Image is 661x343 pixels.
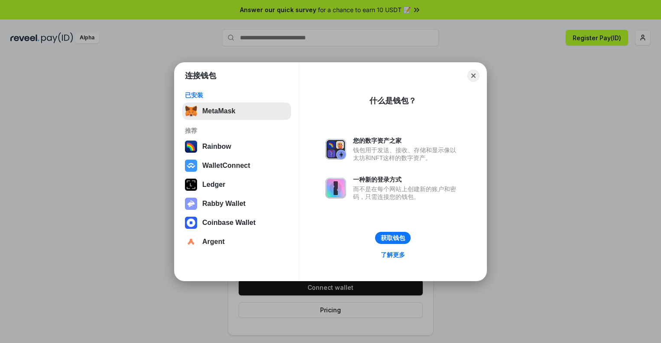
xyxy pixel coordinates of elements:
img: svg+xml,%3Csvg%20xmlns%3D%22http%3A%2F%2Fwww.w3.org%2F2000%2Fsvg%22%20fill%3D%22none%22%20viewBox... [325,178,346,199]
div: Ledger [202,181,225,189]
div: 了解更多 [381,251,405,259]
div: Rainbow [202,143,231,151]
div: WalletConnect [202,162,250,170]
button: WalletConnect [182,157,291,174]
button: Argent [182,233,291,250]
img: svg+xml,%3Csvg%20fill%3D%22none%22%20height%3D%2233%22%20viewBox%3D%220%200%2035%2033%22%20width%... [185,105,197,117]
div: 推荐 [185,127,288,135]
img: svg+xml,%3Csvg%20xmlns%3D%22http%3A%2F%2Fwww.w3.org%2F2000%2Fsvg%22%20fill%3D%22none%22%20viewBox... [325,139,346,160]
button: Coinbase Wallet [182,214,291,231]
div: 钱包用于发送、接收、存储和显示像以太坊和NFT这样的数字资产。 [353,146,460,162]
h1: 连接钱包 [185,71,216,81]
a: 了解更多 [376,249,410,260]
button: MetaMask [182,103,291,120]
button: Close [467,70,480,82]
div: 您的数字资产之家 [353,137,460,144]
button: Rainbow [182,138,291,155]
div: 已安装 [185,91,288,99]
div: 一种新的登录方式 [353,176,460,183]
div: Coinbase Wallet [202,219,256,227]
div: Rabby Wallet [202,200,246,208]
div: Argent [202,238,225,246]
button: Ledger [182,176,291,193]
div: 而不是在每个网站上创建新的账户和密码，只需连接您的钱包。 [353,185,460,201]
div: 获取钱包 [381,234,405,242]
img: svg+xml,%3Csvg%20xmlns%3D%22http%3A%2F%2Fwww.w3.org%2F2000%2Fsvg%22%20width%3D%2228%22%20height%3... [185,179,197,191]
img: svg+xml,%3Csvg%20width%3D%2228%22%20height%3D%2228%22%20viewBox%3D%220%200%2028%2028%22%20fill%3D... [185,160,197,172]
img: svg+xml,%3Csvg%20xmlns%3D%22http%3A%2F%2Fwww.w3.org%2F2000%2Fsvg%22%20fill%3D%22none%22%20viewBox... [185,198,197,210]
button: Rabby Wallet [182,195,291,212]
div: MetaMask [202,107,235,115]
div: 什么是钱包？ [369,96,416,106]
img: svg+xml,%3Csvg%20width%3D%2228%22%20height%3D%2228%22%20viewBox%3D%220%200%2028%2028%22%20fill%3D... [185,236,197,248]
img: svg+xml,%3Csvg%20width%3D%2228%22%20height%3D%2228%22%20viewBox%3D%220%200%2028%2028%22%20fill%3D... [185,217,197,229]
img: svg+xml,%3Csvg%20width%3D%22120%22%20height%3D%22120%22%20viewBox%3D%220%200%20120%20120%22%20fil... [185,141,197,153]
button: 获取钱包 [375,232,411,244]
